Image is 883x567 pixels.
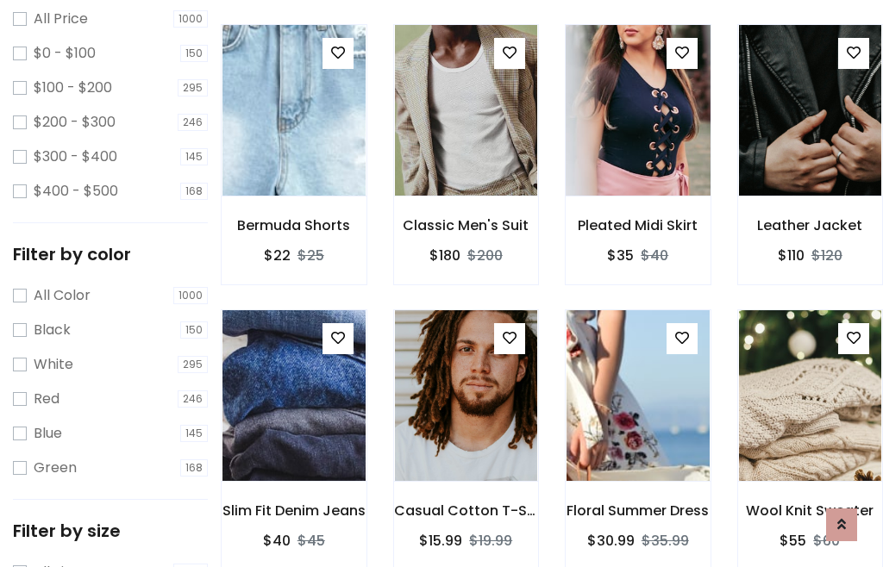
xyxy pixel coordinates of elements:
del: $35.99 [642,531,689,551]
h6: $55 [780,533,806,549]
h6: Slim Fit Denim Jeans [222,502,366,519]
label: Black [34,320,71,340]
span: 1000 [173,10,208,28]
label: All Color [34,285,91,306]
span: 150 [180,45,208,62]
h5: Filter by size [13,520,208,541]
label: All Price [34,9,88,29]
span: 246 [178,114,208,131]
span: 168 [180,183,208,200]
label: $200 - $300 [34,112,116,133]
span: 246 [178,390,208,408]
h6: $15.99 [419,533,462,549]
label: White [34,354,73,375]
h6: Floral Summer Dress [566,502,711,519]
span: 295 [178,356,208,373]
h6: $180 [429,247,460,264]
del: $19.99 [469,531,512,551]
label: Blue [34,423,62,444]
h5: Filter by color [13,244,208,265]
label: $300 - $400 [34,146,117,167]
span: 145 [180,148,208,165]
label: $400 - $500 [34,181,118,202]
span: 295 [178,79,208,97]
h6: $35 [607,247,634,264]
span: 168 [180,459,208,477]
label: $100 - $200 [34,78,112,98]
h6: Casual Cotton T-Shirt [394,502,539,519]
h6: $110 [778,247,805,264]
del: $200 [467,246,503,265]
del: $45 [297,531,325,551]
h6: $30.99 [587,533,635,549]
span: 145 [180,425,208,442]
label: Red [34,389,59,409]
h6: $22 [264,247,291,264]
del: $40 [641,246,668,265]
label: $0 - $100 [34,43,96,64]
span: 150 [180,321,208,339]
label: Green [34,458,77,478]
h6: Wool Knit Sweater [738,502,883,519]
h6: Leather Jacket [738,217,883,234]
h6: Classic Men's Suit [394,217,539,234]
del: $25 [297,246,324,265]
h6: $40 [263,533,291,549]
del: $60 [813,531,840,551]
del: $120 [811,246,842,265]
h6: Bermuda Shorts [222,217,366,234]
span: 1000 [173,287,208,304]
h6: Pleated Midi Skirt [566,217,711,234]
